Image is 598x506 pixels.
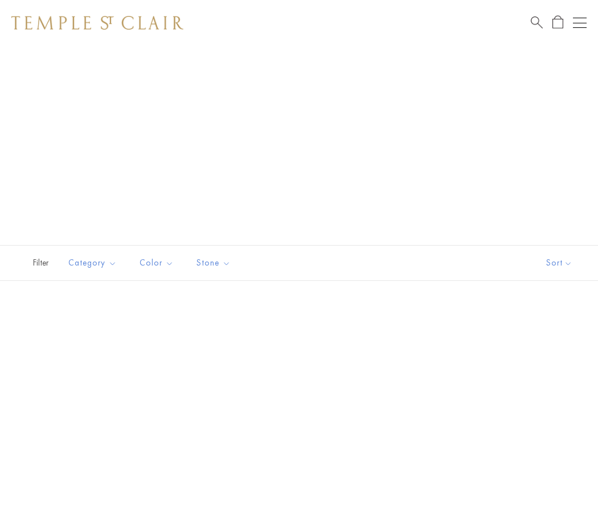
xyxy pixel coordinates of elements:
[188,250,239,276] button: Stone
[573,16,587,30] button: Open navigation
[63,256,125,270] span: Category
[134,256,182,270] span: Color
[531,15,543,30] a: Search
[131,250,182,276] button: Color
[60,250,125,276] button: Category
[521,246,598,280] button: Show sort by
[191,256,239,270] span: Stone
[11,16,183,30] img: Temple St. Clair
[552,15,563,30] a: Open Shopping Bag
